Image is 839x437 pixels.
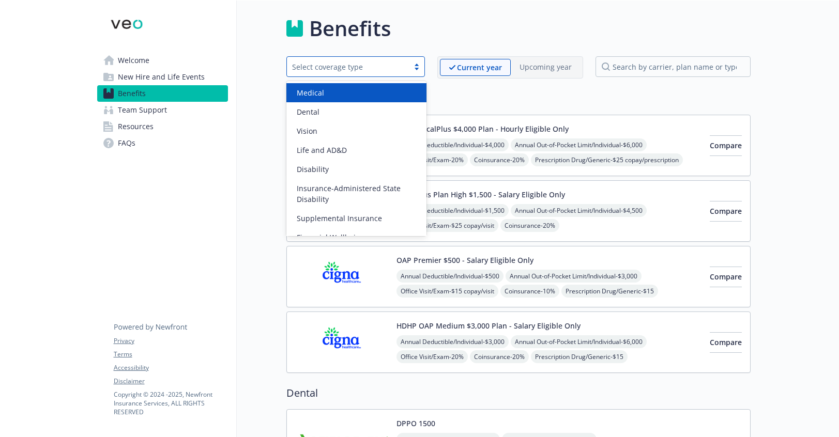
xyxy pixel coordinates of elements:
h1: Benefits [309,13,391,44]
button: Compare [710,135,742,156]
span: Office Visit/Exam - $15 copay/visit [396,285,498,298]
button: DPPO 1500 [396,418,435,429]
span: Financial Wellbeing [297,232,364,243]
span: Coinsurance - 20% [500,219,559,232]
span: Supplemental Insurance [297,213,382,224]
span: Benefits [118,85,146,102]
input: search by carrier, plan name or type [596,56,751,77]
span: Team Support [118,102,167,118]
span: Annual Out-of-Pocket Limit/Individual - $3,000 [506,270,642,283]
span: Compare [710,141,742,150]
a: Welcome [97,52,228,69]
a: FAQs [97,135,228,151]
a: Privacy [114,336,227,346]
a: New Hire and Life Events [97,69,228,85]
button: Compare [710,267,742,287]
span: Dental [297,106,319,117]
a: Team Support [97,102,228,118]
span: Welcome [118,52,149,69]
span: FAQs [118,135,135,151]
span: Disability [297,164,329,175]
span: Annual Out-of-Pocket Limit/Individual - $4,500 [511,204,647,217]
div: Select coverage type [292,61,404,72]
span: Coinsurance - 20% [470,350,529,363]
span: Annual Out-of-Pocket Limit/Individual - $6,000 [511,138,647,151]
a: Resources [97,118,228,135]
span: Vision [297,126,317,136]
span: Office Visit/Exam - $25 copay/visit [396,219,498,232]
span: Annual Out-of-Pocket Limit/Individual - $6,000 [511,335,647,348]
span: Coinsurance - 20% [470,153,529,166]
a: Benefits [97,85,228,102]
span: New Hire and Life Events [118,69,205,85]
span: Insurance-Administered State Disability [297,183,421,205]
h2: Dental [286,385,751,401]
span: Prescription Drug/Generic - $25 copay/prescription [531,153,683,166]
span: Prescription Drug/Generic - $15 [531,350,628,363]
span: Annual Deductible/Individual - $500 [396,270,504,283]
p: Copyright © 2024 - 2025 , Newfront Insurance Services, ALL RIGHTS RESERVED [114,390,227,416]
span: Annual Deductible/Individual - $4,000 [396,138,509,151]
button: HDHP OAP Medium $3,000 Plan - Salary Eligible Only [396,320,581,331]
span: Compare [710,272,742,282]
span: Resources [118,118,154,135]
a: Accessibility [114,363,227,372]
span: Prescription Drug/Generic - $15 [561,285,658,298]
span: Upcoming year [511,59,581,76]
button: Local Plus Plan High $1,500 - Salary Eligible Only [396,189,565,200]
span: Medical [297,87,324,98]
button: Compare [710,332,742,353]
span: Coinsurance - 10% [500,285,559,298]
button: HDHP LocalPlus $4,000 Plan - Hourly Eligible Only [396,123,569,134]
span: Compare [710,206,742,216]
button: Compare [710,201,742,222]
span: Annual Deductible/Individual - $3,000 [396,335,509,348]
span: Annual Deductible/Individual - $1,500 [396,204,509,217]
img: CIGNA carrier logo [295,255,388,299]
a: Disclaimer [114,377,227,386]
span: Office Visit/Exam - 20% [396,350,468,363]
span: Compare [710,337,742,347]
p: Current year [457,62,502,73]
button: OAP Premier $500 - Salary Eligible Only [396,255,533,266]
p: Upcoming year [520,61,572,72]
img: CIGNA carrier logo [295,320,388,364]
span: Life and AD&D [297,145,347,155]
a: Terms [114,350,227,359]
span: Office Visit/Exam - 20% [396,153,468,166]
h2: Medical [286,91,751,106]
